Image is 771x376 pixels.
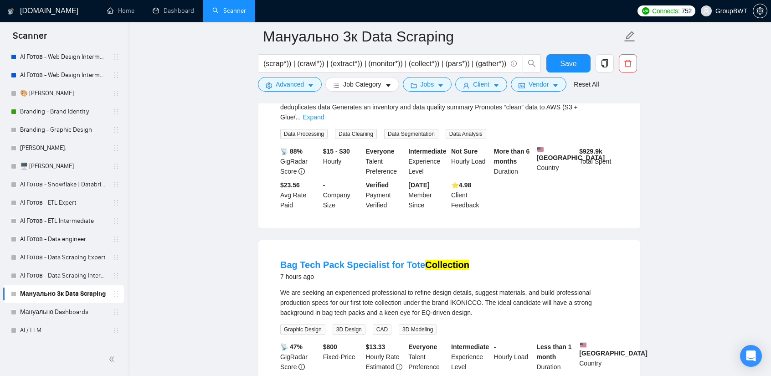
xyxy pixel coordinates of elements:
span: caret-down [385,82,391,89]
a: AI Готов - Data engineer [20,230,107,248]
b: - [323,181,325,189]
span: holder [112,254,119,261]
div: 7 hours ago [280,271,469,282]
span: double-left [108,355,118,364]
div: Open Intercom Messenger [740,345,762,367]
span: idcard [519,82,525,89]
a: AI Готов - ETL Expert [20,194,107,212]
div: We are seeking an experienced professional to refine design details, suggest materials, and build... [280,288,618,318]
span: Scanner [5,29,54,48]
a: Branding - Graphic Design [20,121,107,139]
b: Everyone [366,148,395,155]
b: Everyone [408,343,437,350]
button: settingAdvancedcaret-down [258,77,322,92]
span: 752 [682,6,692,16]
div: GigRadar Score [278,342,321,372]
b: Intermediate [451,343,489,350]
span: Data Segmentation [384,129,438,139]
span: holder [112,309,119,316]
button: userClientcaret-down [455,77,507,92]
span: holder [112,290,119,298]
div: Duration [535,342,578,372]
div: Total Spent [577,146,620,176]
a: Мануально Dashboards [20,303,107,321]
a: AI / LLM [20,321,107,340]
div: GigRadar Score [278,146,321,176]
a: 🎨 [PERSON_NAME] [20,84,107,103]
button: copy [596,54,614,72]
div: Experience Level [406,146,449,176]
div: Company Size [321,180,364,210]
b: Verified [366,181,389,189]
span: caret-down [493,82,499,89]
b: [GEOGRAPHIC_DATA] [537,146,605,161]
span: Data Analysis [446,129,486,139]
span: exclamation-circle [396,364,402,370]
button: setting [753,4,767,18]
b: - [494,343,496,350]
span: holder [112,199,119,206]
b: $ 13.33 [366,343,385,350]
span: holder [112,236,119,243]
a: 🗄️ [PERSON_NAME] [20,340,107,358]
div: Fixed-Price [321,342,364,372]
span: Data Processing [280,129,328,139]
a: [PERSON_NAME]. [20,139,107,157]
b: 📡 47% [280,343,303,350]
span: caret-down [437,82,444,89]
div: Hourly Load [449,146,492,176]
span: holder [112,72,119,79]
span: copy [596,59,613,67]
span: ... [295,113,301,121]
span: edit [624,31,636,42]
span: info-circle [298,168,305,175]
span: holder [112,272,119,279]
div: Hourly Rate [364,342,407,372]
span: holder [112,181,119,188]
span: Client [473,79,489,89]
a: Мануально 3к Data Scraping [20,285,107,303]
b: $15 - $30 [323,148,350,155]
a: 🖥️ [PERSON_NAME] [20,157,107,175]
a: searchScanner [212,7,246,15]
a: Reset All [574,79,599,89]
span: holder [112,327,119,334]
div: Duration [492,146,535,176]
a: AI Готов - Web Design Intermediate минус Development [20,66,107,84]
span: caret-down [308,82,314,89]
span: Save [560,58,576,69]
input: Search Freelance Jobs... [263,58,507,69]
b: $ 800 [323,343,337,350]
div: Client Feedback [449,180,492,210]
span: setting [266,82,272,89]
span: Graphic Design [280,324,325,335]
span: info-circle [298,364,305,370]
a: AI Готов - Data Scraping Intermediate [20,267,107,285]
div: Member Since [406,180,449,210]
span: holder [112,144,119,152]
a: Bag Tech Pack Specialist for ToteCollection [280,260,469,270]
a: AI Готов - ETL Intermediate [20,212,107,230]
a: dashboardDashboard [153,7,194,15]
span: info-circle [511,61,517,67]
a: Expand [303,113,324,121]
div: Talent Preference [406,342,449,372]
button: folderJobscaret-down [403,77,452,92]
span: holder [112,163,119,170]
span: holder [112,53,119,61]
span: holder [112,217,119,225]
img: 🇺🇸 [580,342,586,348]
b: Not Sure [451,148,478,155]
span: Advanced [276,79,304,89]
button: search [523,54,541,72]
a: homeHome [107,7,134,15]
div: Talent Preference [364,146,407,176]
span: Estimated [366,363,394,371]
button: barsJob Categorycaret-down [325,77,399,92]
span: folder [411,82,417,89]
span: Connects: [652,6,679,16]
div: Experience Level [449,342,492,372]
mark: Collection [425,260,469,270]
div: Payment Verified [364,180,407,210]
span: 3D Modeling [399,324,437,335]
